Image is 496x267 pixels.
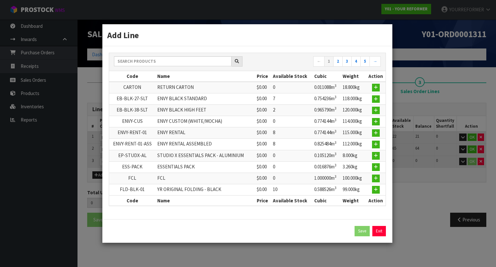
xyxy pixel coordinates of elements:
td: 0.774144m [313,127,341,139]
button: Save [355,226,370,236]
td: STUDIO X ESSENTIALS PACK - ALUMINIUM [156,150,255,161]
td: FLD-BLK-01 [109,184,156,195]
a: 5 [360,56,370,67]
td: 99.000kg [341,184,366,195]
td: 0.588526m [313,184,341,195]
td: $0.00 [255,116,271,127]
sup: 3 [335,163,336,167]
sup: 3 [335,118,336,122]
td: 0.105120m [313,150,341,161]
th: Weight [341,195,366,206]
td: $0.00 [255,127,271,139]
td: 1.000000m [313,173,341,184]
a: ← [313,56,325,67]
td: ENVY RENTAL [156,127,255,139]
td: 0 [271,150,313,161]
td: 0.825484m [313,139,341,150]
td: 0.011088m [313,82,341,93]
th: Available Stock [271,195,313,206]
td: ENVY RENTAL ASSEMBLED [156,139,255,150]
td: 10 [271,184,313,195]
td: 2 [271,105,313,116]
sup: 3 [335,129,336,133]
td: 7 [271,93,313,104]
th: Cubic [313,71,341,81]
td: ENVY-RENT-01 [109,127,156,139]
th: Name [156,195,255,206]
td: $0.00 [255,82,271,93]
td: 0.016876m [313,161,341,173]
sup: 3 [335,140,336,145]
th: Price [255,195,271,206]
td: 0.754236m [313,93,341,104]
sup: 3 [335,95,336,99]
a: 3 [342,56,352,67]
td: 0 [271,161,313,173]
th: Available Stock [271,71,313,81]
sup: 3 [335,83,336,88]
td: 118.000kg [341,93,366,104]
nav: Page navigation [252,56,381,68]
td: $0.00 [255,184,271,195]
th: Code [109,195,156,206]
th: Cubic [313,195,341,206]
td: FCL [109,173,156,184]
td: 18.800kg [341,82,366,93]
th: Action [366,195,386,206]
td: $0.00 [255,161,271,173]
td: 0 [271,173,313,184]
td: $0.00 [255,139,271,150]
td: 0.774144m [313,116,341,127]
td: ENVY CUSTOM (WHITE/MOCHA) [156,116,255,127]
td: ESS-PACK [109,161,156,173]
td: CARTON [109,82,156,93]
td: ESSENTIALS PACK [156,161,255,173]
h3: Add Line [107,29,387,41]
sup: 3 [335,186,336,190]
a: 4 [351,56,361,67]
td: ENVY BLACK HIGH FEET [156,105,255,116]
td: RETURN CARTON [156,82,255,93]
td: 0 [271,116,313,127]
td: $0.00 [255,93,271,104]
td: 100.000kg [341,173,366,184]
td: 114.000kg [341,116,366,127]
a: Exit [372,226,386,236]
td: ENVY-CUS [109,116,156,127]
td: ENVY-RENT-01-ASS [109,139,156,150]
sup: 3 [335,106,336,111]
sup: 3 [335,152,336,156]
a: → [369,56,381,67]
th: Weight [341,71,366,81]
td: $0.00 [255,150,271,161]
td: 120.000kg [341,105,366,116]
th: Code [109,71,156,81]
td: 8 [271,139,313,150]
td: 0.965790m [313,105,341,116]
a: 1 [324,56,334,67]
th: Price [255,71,271,81]
td: 0 [271,82,313,93]
td: 3.260kg [341,161,366,173]
a: 2 [333,56,343,67]
td: EB-BLK-27-SLT [109,93,156,104]
td: 112.000kg [341,139,366,150]
td: $0.00 [255,105,271,116]
td: ENVY BLACK STANDARD [156,93,255,104]
td: FCL [156,173,255,184]
td: 8.000kg [341,150,366,161]
td: $0.00 [255,173,271,184]
td: YR ORIGINAL FOLDING - BLACK [156,184,255,195]
td: 8 [271,127,313,139]
th: Name [156,71,255,81]
input: Search products [114,56,232,66]
sup: 3 [335,174,336,179]
td: EP-STUDX-AL [109,150,156,161]
td: 115.000kg [341,127,366,139]
td: EB-BLK-38-SLT [109,105,156,116]
th: Action [366,71,386,81]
